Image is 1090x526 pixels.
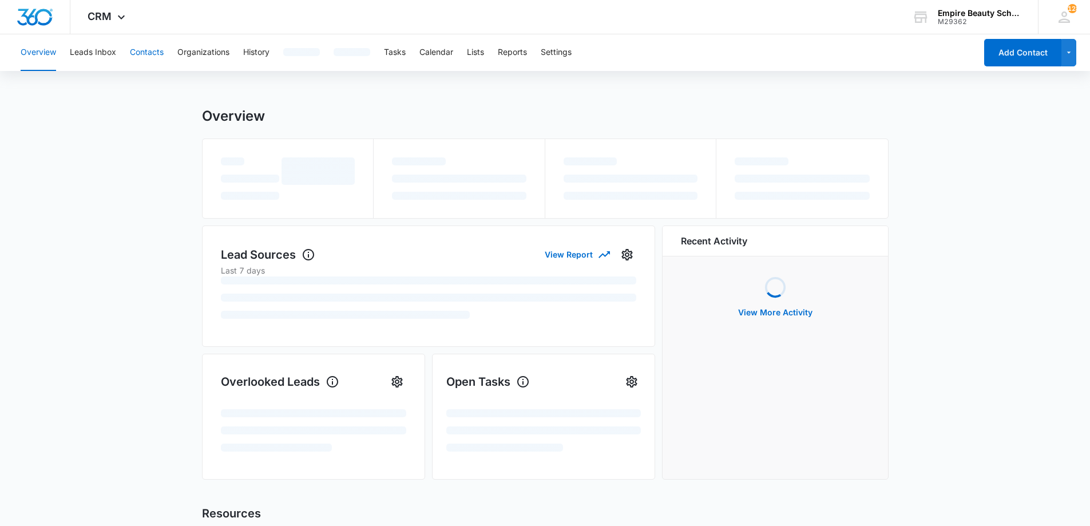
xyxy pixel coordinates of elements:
[384,34,406,71] button: Tasks
[446,373,530,390] h1: Open Tasks
[419,34,453,71] button: Calendar
[70,34,116,71] button: Leads Inbox
[1068,4,1077,13] span: 128
[130,34,164,71] button: Contacts
[727,299,824,326] button: View More Activity
[618,246,636,264] button: Settings
[984,39,1061,66] button: Add Contact
[467,34,484,71] button: Lists
[202,505,889,522] h2: Resources
[388,373,406,391] button: Settings
[1068,4,1077,13] div: notifications count
[21,34,56,71] button: Overview
[243,34,269,71] button: History
[177,34,229,71] button: Organizations
[545,244,609,264] button: View Report
[202,108,265,125] h1: Overview
[88,10,112,22] span: CRM
[938,18,1021,26] div: account id
[938,9,1021,18] div: account name
[623,373,641,391] button: Settings
[498,34,527,71] button: Reports
[221,373,339,390] h1: Overlooked Leads
[221,246,315,263] h1: Lead Sources
[541,34,572,71] button: Settings
[681,234,747,248] h6: Recent Activity
[221,264,636,276] p: Last 7 days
